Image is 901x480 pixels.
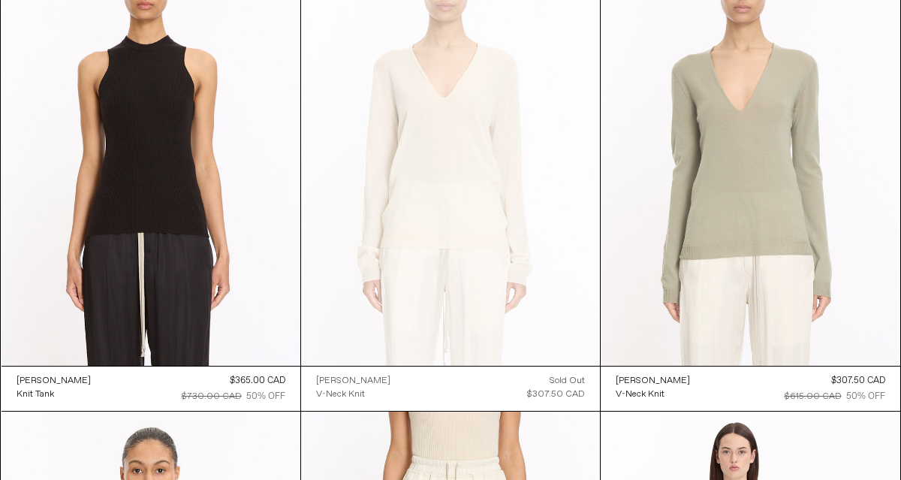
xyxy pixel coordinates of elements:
a: [PERSON_NAME] [17,374,91,388]
div: $307.50 CAD [831,374,885,388]
div: Knit Tank [17,388,54,401]
a: V-Neck Knit [316,388,390,401]
div: $615.00 CAD [785,390,842,403]
div: [PERSON_NAME] [616,375,690,388]
div: 50% OFF [246,390,285,403]
div: V-Neck Knit [316,388,365,401]
div: [PERSON_NAME] [316,375,390,388]
div: $307.50 CAD [527,388,585,401]
a: Knit Tank [17,388,91,401]
div: [PERSON_NAME] [17,375,91,388]
a: [PERSON_NAME] [316,374,390,388]
div: Sold out [550,374,585,388]
div: 50% OFF [846,390,885,403]
a: [PERSON_NAME] [616,374,690,388]
div: V-Neck Knit [616,388,664,401]
div: $730.00 CAD [182,390,242,403]
div: $365.00 CAD [230,374,285,388]
a: V-Neck Knit [616,388,690,401]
